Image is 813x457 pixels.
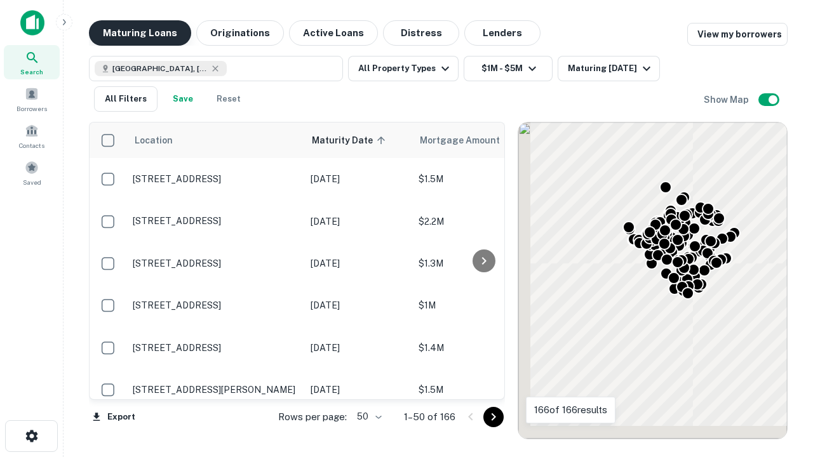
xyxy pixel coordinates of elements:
p: [STREET_ADDRESS] [133,300,298,311]
th: Mortgage Amount [412,123,552,158]
h6: Show Map [704,93,751,107]
button: All Filters [94,86,158,112]
p: [STREET_ADDRESS] [133,258,298,269]
span: Saved [23,177,41,187]
span: Maturity Date [312,133,389,148]
p: [STREET_ADDRESS] [133,342,298,354]
p: [DATE] [311,383,406,397]
p: Rows per page: [278,409,347,425]
p: [DATE] [311,172,406,186]
a: Saved [4,156,60,190]
p: 166 of 166 results [534,402,607,418]
th: Maturity Date [304,123,412,158]
a: Contacts [4,119,60,153]
span: Search [20,67,43,77]
a: Search [4,45,60,79]
div: 0 0 [518,123,787,439]
button: Distress [383,20,459,46]
button: Maturing Loans [89,20,191,46]
div: 50 [352,407,384,426]
button: All Property Types [348,56,459,81]
img: capitalize-icon.png [20,10,44,36]
button: Maturing [DATE] [558,56,660,81]
div: Maturing [DATE] [568,61,654,76]
a: View my borrowers [687,23,788,46]
button: Reset [208,86,249,112]
p: [DATE] [311,298,406,312]
iframe: Chat Widget [749,355,813,416]
p: 1–50 of 166 [404,409,455,425]
button: $1M - $5M [464,56,553,81]
p: [DATE] [311,341,406,355]
p: [DATE] [311,256,406,270]
a: Borrowers [4,82,60,116]
button: Lenders [464,20,541,46]
span: Borrowers [17,103,47,114]
p: $1.5M [419,383,546,397]
span: Location [134,133,173,148]
button: Originations [196,20,284,46]
button: Active Loans [289,20,378,46]
p: [STREET_ADDRESS] [133,173,298,185]
th: Location [126,123,304,158]
button: Go to next page [483,407,504,427]
p: [DATE] [311,215,406,228]
p: $1.3M [419,256,546,270]
p: $2.2M [419,215,546,228]
p: $1.5M [419,172,546,186]
button: Export [89,407,138,427]
span: [GEOGRAPHIC_DATA], [GEOGRAPHIC_DATA], [GEOGRAPHIC_DATA] [112,63,208,74]
button: Save your search to get updates of matches that match your search criteria. [163,86,203,112]
button: [GEOGRAPHIC_DATA], [GEOGRAPHIC_DATA], [GEOGRAPHIC_DATA] [89,56,343,81]
p: [STREET_ADDRESS][PERSON_NAME] [133,384,298,395]
span: Contacts [19,140,44,150]
p: $1M [419,298,546,312]
span: Mortgage Amount [420,133,516,148]
p: [STREET_ADDRESS] [133,215,298,227]
p: $1.4M [419,341,546,355]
